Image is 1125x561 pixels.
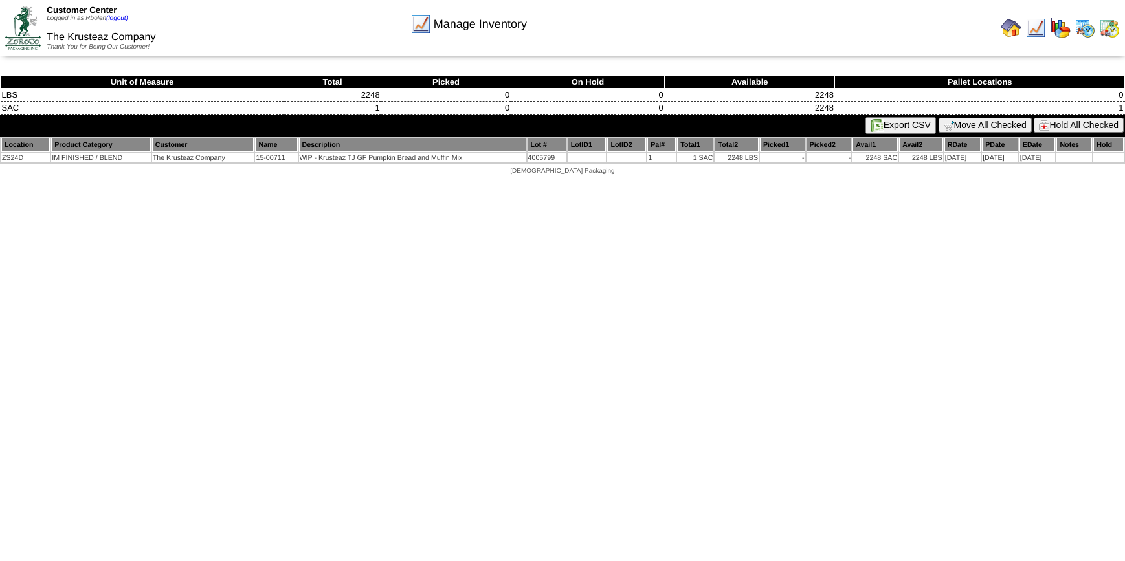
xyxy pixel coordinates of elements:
[47,43,150,50] span: Thank You for Being Our Customer!
[647,138,676,152] th: Pal#
[1075,17,1095,38] img: calendarprod.gif
[1019,153,1056,162] td: [DATE]
[1019,138,1056,152] th: EDate
[677,138,713,152] th: Total1
[284,102,381,115] td: 1
[760,153,805,162] td: -
[665,89,835,102] td: 2248
[434,17,527,31] span: Manage Inventory
[1099,17,1120,38] img: calendarinout.gif
[1,102,284,115] td: SAC
[299,138,526,152] th: Description
[299,153,526,162] td: WIP - Krusteaz TJ GF Pumpkin Bread and Muffin Mix
[51,138,151,152] th: Product Category
[647,153,676,162] td: 1
[939,118,1032,133] button: Move All Checked
[47,5,117,15] span: Customer Center
[835,102,1125,115] td: 1
[106,15,128,22] a: (logout)
[1,76,284,89] th: Unit of Measure
[152,153,254,162] td: The Krusteaz Company
[835,89,1125,102] td: 0
[1025,17,1046,38] img: line_graph.gif
[1,89,284,102] td: LBS
[1056,138,1092,152] th: Notes
[152,138,254,152] th: Customer
[410,14,431,34] img: line_graph.gif
[284,76,381,89] th: Total
[568,138,607,152] th: LotID1
[871,119,884,132] img: excel.gif
[835,76,1125,89] th: Pallet Locations
[381,102,511,115] td: 0
[807,138,852,152] th: Picked2
[1039,120,1049,131] img: hold.gif
[715,138,759,152] th: Total2
[381,89,511,102] td: 0
[1050,17,1071,38] img: graph.gif
[51,153,151,162] td: IM FINISHED / BLEND
[47,15,128,22] span: Logged in as Rbolen
[1,153,50,162] td: ZS24D
[510,168,614,175] span: [DEMOGRAPHIC_DATA] Packaging
[982,138,1018,152] th: PDate
[899,153,943,162] td: 2248 LBS
[807,153,852,162] td: -
[528,153,566,162] td: 4005799
[944,153,981,162] td: [DATE]
[528,138,566,152] th: Lot #
[944,120,954,131] img: cart.gif
[944,138,981,152] th: RDate
[1,138,50,152] th: Location
[255,138,297,152] th: Name
[255,153,297,162] td: 15-00711
[760,138,805,152] th: Picked1
[665,76,835,89] th: Available
[852,138,898,152] th: Avail1
[47,32,155,43] span: The Krusteaz Company
[865,117,936,134] button: Export CSV
[1093,138,1124,152] th: Hold
[511,102,664,115] td: 0
[665,102,835,115] td: 2248
[852,153,898,162] td: 2248 SAC
[982,153,1018,162] td: [DATE]
[284,89,381,102] td: 2248
[899,138,943,152] th: Avail2
[607,138,646,152] th: LotID2
[381,76,511,89] th: Picked
[715,153,759,162] td: 2248 LBS
[511,76,664,89] th: On Hold
[5,6,41,49] img: ZoRoCo_Logo(Green%26Foil)%20jpg.webp
[677,153,713,162] td: 1 SAC
[511,89,664,102] td: 0
[1034,118,1124,133] button: Hold All Checked
[1001,17,1021,38] img: home.gif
